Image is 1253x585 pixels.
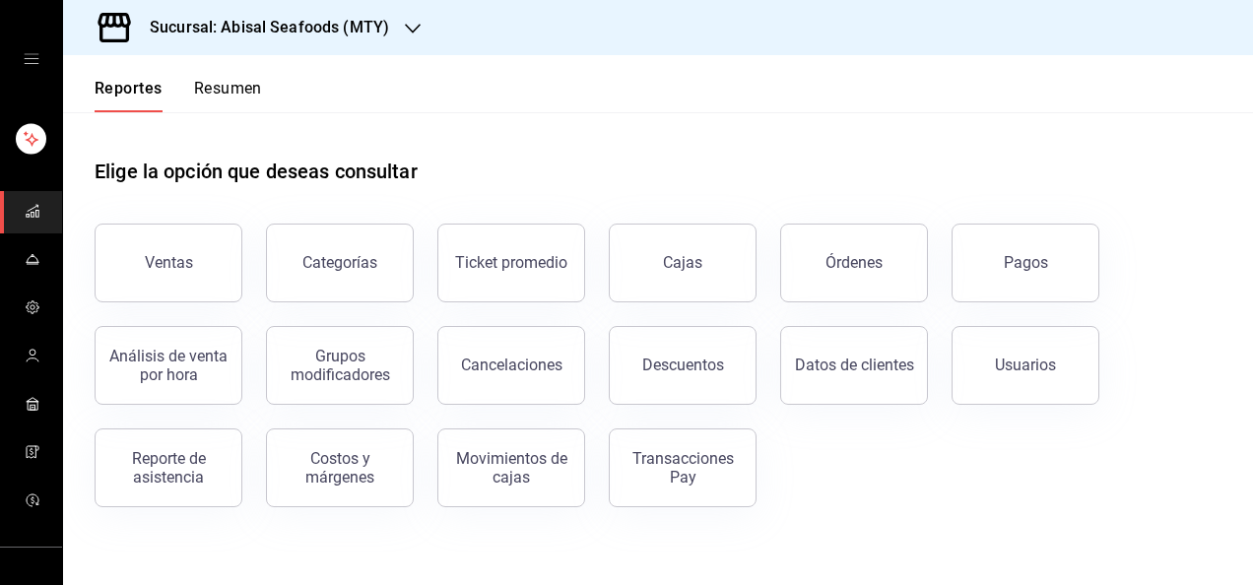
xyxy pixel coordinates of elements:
[302,253,377,272] div: Categorías
[1004,253,1048,272] div: Pagos
[266,224,414,302] button: Categorías
[279,347,401,384] div: Grupos modificadores
[795,356,914,374] div: Datos de clientes
[279,449,401,487] div: Costos y márgenes
[609,428,757,507] button: Transacciones Pay
[24,51,39,67] button: open drawer
[266,428,414,507] button: Costos y márgenes
[95,157,418,186] h1: Elige la opción que deseas consultar
[95,79,262,112] div: navigation tabs
[622,449,744,487] div: Transacciones Pay
[609,326,757,405] button: Descuentos
[95,428,242,507] button: Reporte de asistencia
[437,428,585,507] button: Movimientos de cajas
[455,253,567,272] div: Ticket promedio
[995,356,1056,374] div: Usuarios
[95,79,163,112] button: Reportes
[825,253,883,272] div: Órdenes
[437,224,585,302] button: Ticket promedio
[609,224,757,302] a: Cajas
[194,79,262,112] button: Resumen
[952,326,1099,405] button: Usuarios
[780,326,928,405] button: Datos de clientes
[107,347,230,384] div: Análisis de venta por hora
[95,224,242,302] button: Ventas
[437,326,585,405] button: Cancelaciones
[95,326,242,405] button: Análisis de venta por hora
[780,224,928,302] button: Órdenes
[450,449,572,487] div: Movimientos de cajas
[663,251,703,275] div: Cajas
[107,449,230,487] div: Reporte de asistencia
[266,326,414,405] button: Grupos modificadores
[642,356,724,374] div: Descuentos
[461,356,562,374] div: Cancelaciones
[952,224,1099,302] button: Pagos
[145,253,193,272] div: Ventas
[134,16,389,39] h3: Sucursal: Abisal Seafoods (MTY)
